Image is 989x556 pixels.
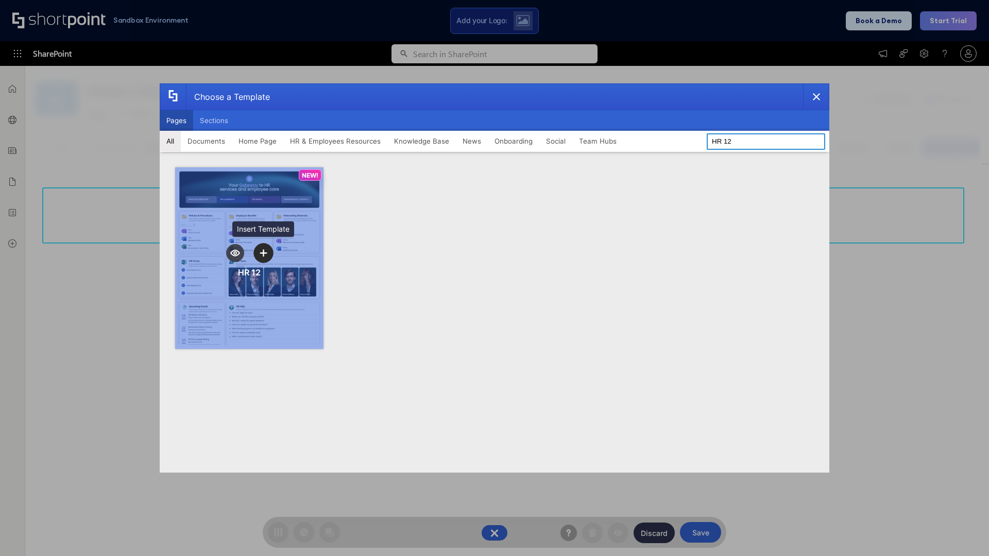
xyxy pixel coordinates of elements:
div: HR 12 [238,267,261,277]
button: Documents [181,131,232,151]
input: Search [707,133,825,150]
div: Choose a Template [186,84,270,110]
button: Knowledge Base [387,131,456,151]
iframe: Chat Widget [937,507,989,556]
button: Pages [160,110,193,131]
button: Team Hubs [572,131,623,151]
button: Home Page [232,131,283,151]
button: Onboarding [488,131,539,151]
button: HR & Employees Resources [283,131,387,151]
button: All [160,131,181,151]
button: News [456,131,488,151]
div: template selector [160,83,829,473]
p: NEW! [302,171,318,179]
button: Sections [193,110,235,131]
button: Social [539,131,572,151]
